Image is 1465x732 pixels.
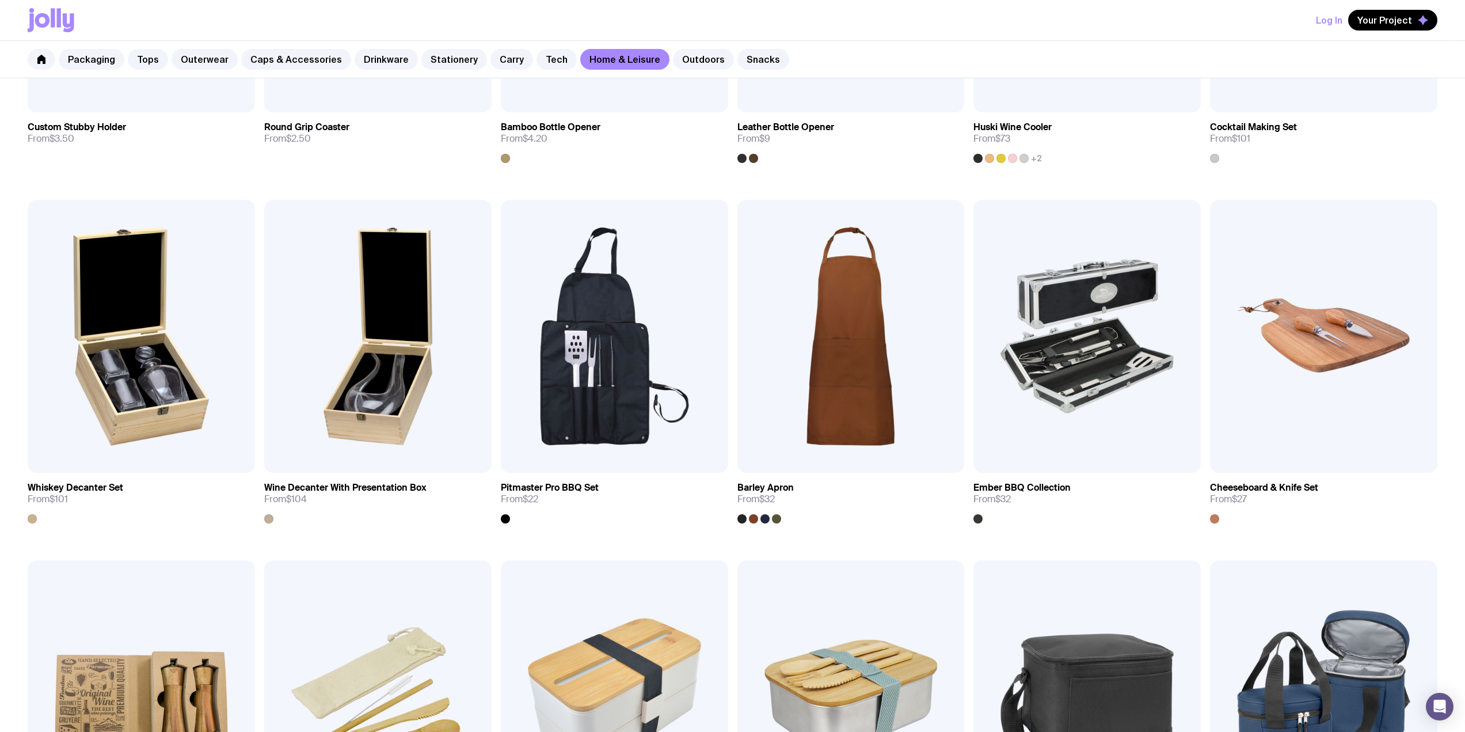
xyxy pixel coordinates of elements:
[355,49,418,70] a: Drinkware
[28,473,255,524] a: Whiskey Decanter SetFrom$101
[1210,473,1437,524] a: Cheeseboard & Knife SetFrom$27
[737,122,834,133] h3: Leather Bottle Opener
[737,49,789,70] a: Snacks
[737,133,770,145] span: From
[421,49,487,70] a: Stationery
[1210,112,1437,163] a: Cocktail Making SetFrom$101
[172,49,238,70] a: Outerwear
[501,133,547,145] span: From
[501,494,538,505] span: From
[28,482,123,494] h3: Whiskey Decanter Set
[737,482,794,494] h3: Barley Apron
[523,132,547,145] span: $4.20
[973,122,1052,133] h3: Huski Wine Cooler
[241,49,351,70] a: Caps & Accessories
[286,493,307,505] span: $104
[501,473,728,524] a: Pitmaster Pro BBQ SetFrom$22
[1426,693,1453,720] div: Open Intercom Messenger
[28,133,74,145] span: From
[673,49,734,70] a: Outdoors
[501,482,599,494] h3: Pitmaster Pro BBQ Set
[501,122,600,133] h3: Bamboo Bottle Opener
[286,132,311,145] span: $2.50
[1031,154,1042,163] span: +2
[50,132,74,145] span: $3.50
[264,482,427,494] h3: Wine Decanter With Presentation Box
[264,473,492,524] a: Wine Decanter With Presentation BoxFrom$104
[1232,132,1250,145] span: $101
[536,49,577,70] a: Tech
[1210,133,1250,145] span: From
[501,112,728,163] a: Bamboo Bottle OpenerFrom$4.20
[995,493,1011,505] span: $32
[973,482,1071,494] h3: Ember BBQ Collection
[59,49,124,70] a: Packaging
[1232,493,1247,505] span: $27
[28,112,255,154] a: Custom Stubby HolderFrom$3.50
[1210,122,1297,133] h3: Cocktail Making Set
[973,473,1201,524] a: Ember BBQ CollectionFrom$32
[973,494,1011,505] span: From
[973,133,1010,145] span: From
[737,473,965,524] a: Barley ApronFrom$32
[737,112,965,163] a: Leather Bottle OpenerFrom$9
[264,112,492,154] a: Round Grip CoasterFrom$2.50
[995,132,1010,145] span: $73
[1210,494,1247,505] span: From
[128,49,168,70] a: Tops
[580,49,669,70] a: Home & Leisure
[737,494,775,505] span: From
[973,112,1201,163] a: Huski Wine CoolerFrom$73+2
[759,132,770,145] span: $9
[1348,10,1437,31] button: Your Project
[264,133,311,145] span: From
[1357,14,1412,26] span: Your Project
[1210,482,1318,494] h3: Cheeseboard & Knife Set
[264,122,349,133] h3: Round Grip Coaster
[759,493,775,505] span: $32
[28,122,126,133] h3: Custom Stubby Holder
[490,49,533,70] a: Carry
[264,494,307,505] span: From
[523,493,538,505] span: $22
[28,494,68,505] span: From
[50,493,68,505] span: $101
[1316,10,1342,31] button: Log In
